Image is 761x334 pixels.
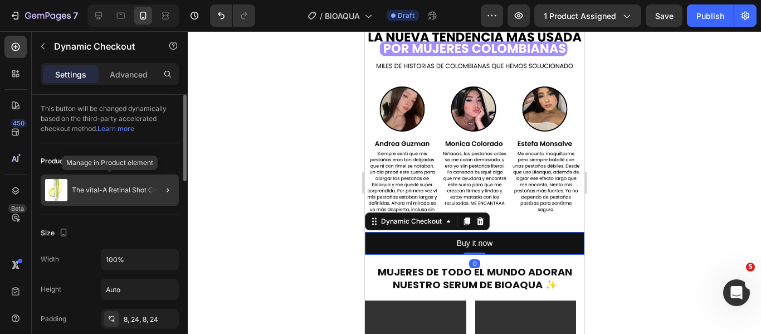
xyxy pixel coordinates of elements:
p: Settings [55,69,86,80]
p: The vital-A Retinal Shot Celimax [72,186,174,194]
span: Save [655,11,674,21]
iframe: Intercom live chat [723,279,750,306]
button: Save [646,4,682,27]
div: Beta [8,204,27,213]
button: 7 [4,4,83,27]
button: 1 product assigned [534,4,641,27]
span: Draft [398,11,414,21]
div: Publish [696,10,724,22]
span: 1 product assigned [544,10,616,22]
div: Product source [41,156,89,166]
div: This button will be changed dynamically based on the third-party accelerated checkout method. [41,95,179,143]
div: 450 [11,119,27,128]
div: Width [41,254,59,264]
div: Padding [41,314,66,324]
button: Publish [687,4,734,27]
span: / [320,10,323,22]
p: Advanced [110,69,148,80]
input: Auto [101,249,178,269]
a: Learn more [97,124,134,133]
span: 5 [746,263,755,272]
div: Size [41,226,70,241]
p: 7 [73,9,78,22]
div: 8, 24, 8, 24 [124,314,176,325]
div: Undo/Redo [210,4,255,27]
p: Dynamic Checkout [54,40,149,53]
span: BIOAQUA [325,10,360,22]
iframe: Design area [365,31,584,334]
img: product feature img [45,179,67,201]
input: Auto [101,279,178,299]
div: Height [41,284,61,294]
